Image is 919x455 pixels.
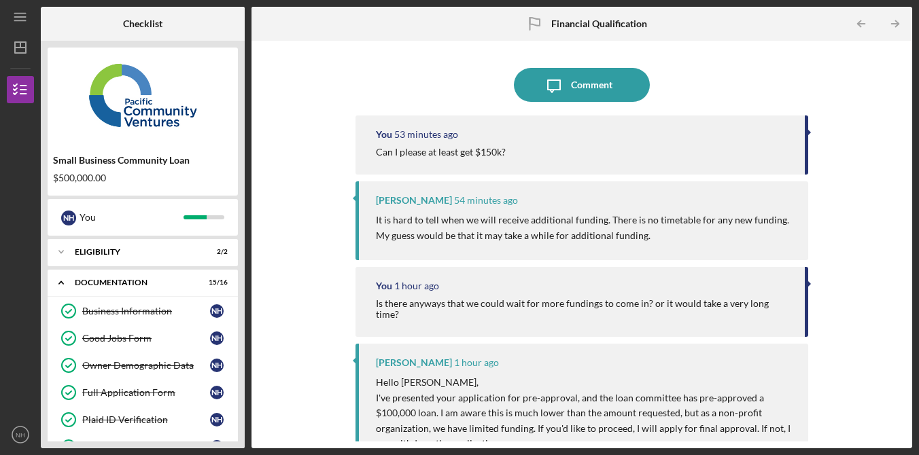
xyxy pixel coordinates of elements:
div: You [376,129,392,140]
a: Owner Demographic DataNH [54,352,231,379]
a: Business InformationNH [54,297,231,325]
p: It is hard to tell when we will receive additional funding. There is no timetable for any new fun... [376,213,795,243]
div: Comment [571,68,612,102]
a: Full Application FormNH [54,379,231,406]
div: Can I please at least get $150k? [376,147,506,158]
button: Comment [514,68,650,102]
div: Is there anyways that we could wait for more fundings to come in? or it would take a very long time? [376,298,791,320]
div: N H [210,440,224,454]
div: $500,000.00 [53,172,232,183]
time: 2025-09-30 21:44 [394,280,439,291]
text: NH [16,431,25,439]
div: [PERSON_NAME] [376,357,452,368]
div: Good Jobs Form [82,333,210,344]
a: Good Jobs FormNH [54,325,231,352]
div: N H [210,359,224,372]
div: N H [210,386,224,399]
div: You [376,280,392,291]
button: NH [7,421,34,448]
div: Owner Demographic Data [82,360,210,371]
div: Eligibility [75,248,194,256]
div: Business Information [82,306,210,316]
div: 2 / 2 [203,248,228,256]
div: You [80,206,184,229]
img: Product logo [48,54,238,136]
div: [PERSON_NAME] [376,195,452,206]
a: Plaid ID VerificationNH [54,406,231,433]
div: 15 / 16 [203,278,228,287]
div: Documentation [75,278,194,287]
b: Financial Qualification [551,18,647,29]
p: I've presented your application for pre-approval, and the loan committee has pre-approved a $100,... [376,390,795,452]
div: N H [210,304,224,318]
div: Full Application Form [82,387,210,398]
p: Hello [PERSON_NAME], [376,375,795,390]
div: Small Business Community Loan [53,155,232,166]
div: N H [210,331,224,345]
time: 2025-09-30 21:43 [454,357,499,368]
div: N H [210,413,224,426]
time: 2025-09-30 21:53 [394,129,458,140]
div: Plaid ID Verification [82,414,210,425]
div: N H [61,211,76,225]
b: Checklist [123,18,162,29]
time: 2025-09-30 21:52 [454,195,518,206]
